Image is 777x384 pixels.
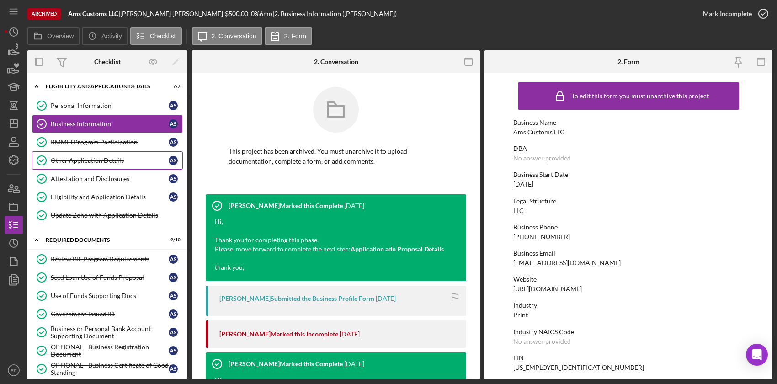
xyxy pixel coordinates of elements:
div: Industry [513,302,744,309]
div: Eligibility and Application Details [46,84,158,89]
div: A S [169,309,178,319]
div: Website [513,276,744,283]
a: Other Application DetailsAS [32,151,183,170]
div: Business Phone [513,224,744,231]
div: | [68,10,120,17]
div: Business or Personal Bank Account Supporting Document [51,325,169,340]
button: RF [5,361,23,379]
button: 2. Form [265,27,312,45]
button: 2. Conversation [192,27,262,45]
div: Update Zoho with Application Details [51,212,182,219]
div: [US_EMPLOYER_IDENTIFICATION_NUMBER] [513,364,644,371]
label: Activity [101,32,122,40]
div: A S [169,346,178,355]
a: Review BIL Program RequirementsAS [32,250,183,268]
div: Business Information [51,120,169,128]
div: OPTIONAL - Business Registration Document [51,343,169,358]
div: | 2. Business Information ([PERSON_NAME]) [272,10,397,17]
time: 2025-02-12 21:47 [340,331,360,338]
div: A S [169,119,178,128]
div: A S [169,291,178,300]
time: 2025-02-12 21:47 [376,295,396,302]
div: Checklist [94,58,121,65]
div: A S [169,192,178,202]
div: Government-Issued ID [51,310,169,318]
div: No answer provided [513,338,571,345]
a: Business InformationAS [32,115,183,133]
div: A S [169,156,178,165]
div: A S [169,364,178,373]
div: To edit this form you must unarchive this project [571,92,709,100]
div: REQUIRED DOCUMENTS [46,237,158,243]
button: Activity [82,27,128,45]
a: OPTIONAL - Business Registration DocumentAS [32,341,183,360]
div: DBA [513,145,744,152]
a: OPTIONAL - Business Certificate of Good StandingAS [32,360,183,378]
div: A S [169,255,178,264]
button: Overview [27,27,80,45]
div: 0 % [251,10,260,17]
div: [PERSON_NAME] Marked this Incomplete [219,331,338,338]
div: Ams Customs LLC [513,128,564,136]
time: 2024-12-16 22:06 [344,360,364,368]
div: A S [169,328,178,337]
a: Seed Loan Use of Funds ProposalAS [32,268,183,287]
div: A S [169,273,178,282]
div: Thank you for completing this phase. [215,235,444,272]
div: Attestation and Disclosures [51,175,169,182]
strong: Application adn Proposal Details [351,245,444,253]
div: 2. Conversation [314,58,358,65]
a: RMMFI Program ParticipationAS [32,133,183,151]
div: 6 mo [260,10,272,17]
a: Use of Funds Supporting DocsAS [32,287,183,305]
div: Use of Funds Supporting Docs [51,292,169,299]
div: Business Email [513,250,744,257]
div: Mark Incomplete [703,5,752,23]
a: Attestation and DisclosuresAS [32,170,183,188]
div: A S [169,101,178,110]
label: 2. Conversation [212,32,256,40]
a: Personal InformationAS [32,96,183,115]
time: 2025-02-12 21:47 [344,202,364,209]
a: Update Zoho with Application Details [32,206,183,224]
div: Print [513,311,528,319]
label: 2. Form [284,32,306,40]
div: Seed Loan Use of Funds Proposal [51,274,169,281]
div: [PERSON_NAME] [PERSON_NAME] | [120,10,225,17]
div: No answer provided [513,155,571,162]
text: RF [11,368,17,373]
div: Industry NAICS Code [513,328,744,336]
div: [PERSON_NAME] Marked this Complete [229,360,343,368]
div: Please, move forward to complete the next step: [215,245,444,254]
div: 7 / 7 [164,84,181,89]
button: Mark Incomplete [694,5,772,23]
div: $500.00 [225,10,251,17]
div: [URL][DOMAIN_NAME] [513,285,582,293]
div: [PERSON_NAME] Marked this Complete [229,202,343,209]
div: Archived [27,8,61,20]
label: Overview [47,32,74,40]
div: [PHONE_NUMBER] [513,233,570,240]
div: RMMFI Program Participation [51,139,169,146]
div: Open Intercom Messenger [746,344,768,366]
div: thank you, [215,263,444,272]
div: LLC [513,207,524,214]
div: Hi, [215,217,444,226]
div: Personal Information [51,102,169,109]
a: Business or Personal Bank Account Supporting DocumentAS [32,323,183,341]
div: 9 / 10 [164,237,181,243]
a: Eligibility and Application DetailsAS [32,188,183,206]
div: Other Application Details [51,157,169,164]
div: OPTIONAL - Business Certificate of Good Standing [51,362,169,376]
button: Checklist [130,27,182,45]
label: Checklist [150,32,176,40]
a: Government-Issued IDAS [32,305,183,323]
div: EIN [513,354,744,362]
p: This project has been archived. You must unarchive it to upload documentation, complete a form, o... [229,146,443,167]
div: A S [169,174,178,183]
div: 2. Form [617,58,639,65]
div: [DATE] [513,181,533,188]
div: A S [169,138,178,147]
div: Eligibility and Application Details [51,193,169,201]
div: Business Start Date [513,171,744,178]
